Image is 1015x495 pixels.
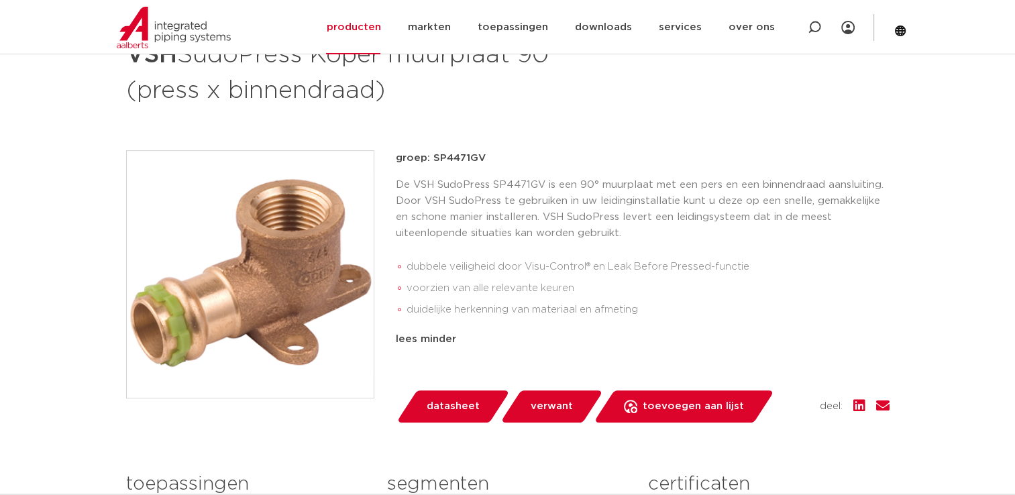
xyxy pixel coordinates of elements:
p: De VSH SudoPress SP4471GV is een 90° muurplaat met een pers en een binnendraad aansluiting. Door ... [396,177,890,241]
div: lees minder [396,331,890,347]
p: groep: SP4471GV [396,150,890,166]
span: datasheet [427,396,480,417]
a: verwant [500,390,603,423]
strong: VSH [126,43,177,67]
a: datasheet [396,390,510,423]
li: dubbele veiligheid door Visu-Control® en Leak Before Pressed-functie [407,256,890,278]
li: voorzien van alle relevante keuren [407,278,890,299]
span: verwant [531,396,573,417]
li: duidelijke herkenning van materiaal en afmeting [407,299,890,321]
img: Product Image for VSH SudoPress Koper muurplaat 90° (press x binnendraad) [127,151,374,398]
span: deel: [820,398,843,415]
h1: SudoPress Koper muurplaat 90° (press x binnendraad) [126,35,630,107]
span: toevoegen aan lijst [643,396,744,417]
